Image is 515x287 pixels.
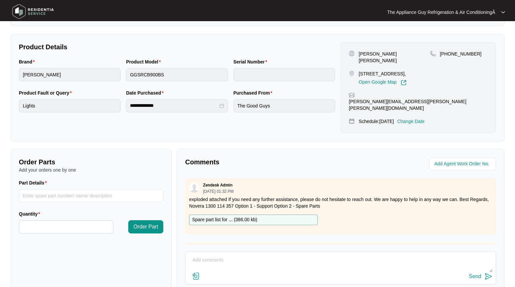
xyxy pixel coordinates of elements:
a: Open Google Map [359,80,406,86]
button: Order Part [128,220,164,233]
img: user.svg [189,183,199,193]
img: map-pin [349,118,355,124]
p: Comments [185,157,336,167]
img: map-pin [430,51,436,57]
input: Brand [19,68,121,81]
p: [STREET_ADDRESS], [359,70,406,77]
span: Order Part [134,223,158,231]
input: Serial Number [233,68,335,81]
input: Product Model [126,68,228,81]
label: Purchased From [233,90,275,96]
p: [PERSON_NAME] [PERSON_NAME] [359,51,430,64]
input: Part Details [19,189,163,202]
label: Serial Number [233,59,270,65]
label: Quantity [19,211,43,217]
img: map-pin [349,92,355,98]
img: map-pin [349,70,355,76]
input: Add Agent Work Order No. [434,160,492,168]
label: Brand [19,59,37,65]
p: [PERSON_NAME][EMAIL_ADDRESS][PERSON_NAME][PERSON_NAME][DOMAIN_NAME] [349,98,488,111]
p: Zendesk Admin [203,183,232,188]
img: file-attachment-doc.svg [192,272,200,280]
p: Spare part list for ... ( 386.00 kb ) [192,216,257,224]
div: Send [469,273,481,279]
p: Product Details [19,42,335,52]
label: Product Model [126,59,163,65]
img: Link-External [401,80,407,86]
label: Part Details [19,180,50,186]
img: dropdown arrow [501,11,505,14]
p: Change Date [397,118,425,125]
button: Send [469,272,493,281]
input: Product Fault or Query [19,99,121,112]
img: send-icon.svg [485,272,493,280]
p: Add your orders one by one [19,167,163,173]
p: Schedule: [DATE] [359,118,394,125]
input: Date Purchased [130,102,218,109]
p: Order Parts [19,157,163,167]
input: Quantity [19,221,113,233]
label: Date Purchased [126,90,166,96]
input: Purchased From [233,99,335,112]
p: [PHONE_NUMBER] [440,51,482,57]
label: Product Fault or Query [19,90,74,96]
img: user-pin [349,51,355,57]
p: The Appliance Guy Refrigeration & Air ConditioningÂ [387,9,495,16]
img: residentia service logo [10,2,56,21]
p: [DATE] 01:32 PM [203,189,233,193]
p: exploded attached If you need any further assistance, please do not hesitate to reach out. We are... [189,196,492,209]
